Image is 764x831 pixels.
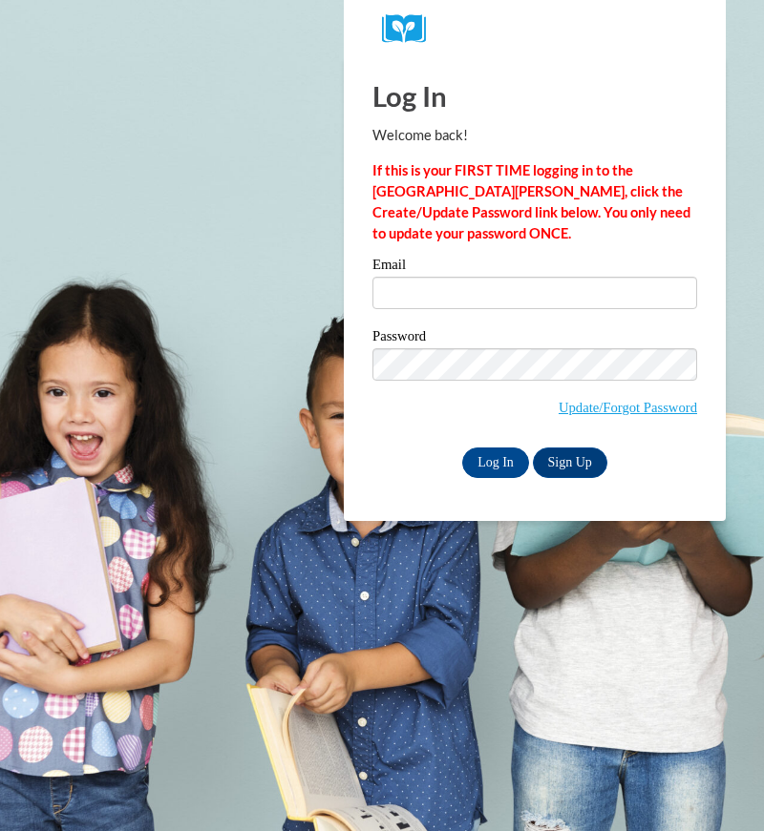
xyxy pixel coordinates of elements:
[372,258,697,277] label: Email
[372,329,697,348] label: Password
[559,400,697,415] a: Update/Forgot Password
[533,447,607,478] a: Sign Up
[372,125,697,146] p: Welcome back!
[382,14,688,44] a: COX Campus
[462,447,529,478] input: Log In
[372,76,697,115] h1: Log In
[382,14,439,44] img: Logo brand
[372,162,690,241] strong: If this is your FIRST TIME logging in to the [GEOGRAPHIC_DATA][PERSON_NAME], click the Create/Upd...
